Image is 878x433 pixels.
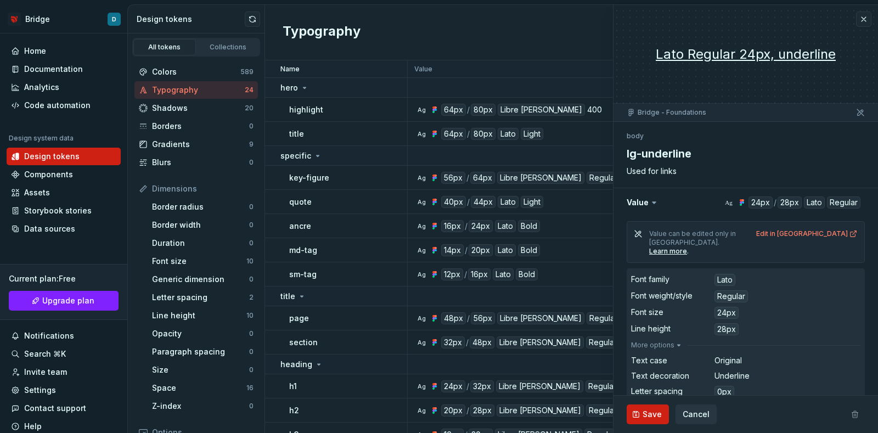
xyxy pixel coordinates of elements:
[24,64,83,75] div: Documentation
[289,245,317,256] p: md-tag
[441,404,465,417] div: 20px
[148,289,258,306] a: Letter spacing2
[441,244,464,256] div: 14px
[471,128,496,140] div: 80px
[614,46,878,63] div: Lato Regular 24px, underline
[714,307,739,319] div: 24px
[470,380,494,392] div: 32px
[498,104,585,116] div: Libre [PERSON_NAME]
[24,348,66,359] div: Search ⌘K
[497,312,584,324] div: Libre [PERSON_NAME]
[441,336,465,348] div: 32px
[201,43,256,52] div: Collections
[134,117,258,135] a: Borders0
[516,268,538,280] div: Bold
[25,14,50,25] div: Bridge
[496,380,583,392] div: Libre [PERSON_NAME]
[441,312,466,324] div: 48px
[148,361,258,379] a: Size0
[714,290,748,302] div: Regular
[289,313,309,324] p: page
[245,86,254,94] div: 24
[289,104,323,115] p: highlight
[249,203,254,211] div: 0
[148,343,258,361] a: Paragraph spacing0
[148,216,258,234] a: Border width0
[24,46,46,57] div: Home
[495,244,516,256] div: Lato
[24,421,42,432] div: Help
[249,402,254,410] div: 0
[441,128,466,140] div: 64px
[467,104,470,116] div: /
[7,42,121,60] a: Home
[518,244,540,256] div: Bold
[471,104,496,116] div: 80px
[521,128,543,140] div: Light
[249,140,254,149] div: 9
[137,14,245,25] div: Design tokens
[152,364,249,375] div: Size
[148,379,258,397] a: Space16
[441,220,464,232] div: 16px
[7,148,121,165] a: Design tokens
[631,370,689,381] div: Text decoration
[465,220,468,232] div: /
[246,257,254,266] div: 10
[134,63,258,81] a: Colors589
[24,385,56,396] div: Settings
[631,355,667,366] div: Text case
[470,172,495,184] div: 64px
[631,274,669,285] div: Font family
[466,404,469,417] div: /
[587,312,620,324] div: Regular
[495,220,516,232] div: Lato
[289,269,317,280] p: sm-tag
[468,268,491,280] div: 16px
[7,220,121,238] a: Data sources
[289,337,318,348] p: section
[470,336,494,348] div: 48px
[152,383,246,393] div: Space
[24,187,50,198] div: Assets
[24,223,75,234] div: Data sources
[9,291,119,311] a: Upgrade plan
[7,345,121,363] button: Search ⌘K
[714,386,734,398] div: 0px
[586,404,620,417] div: Regular
[497,336,584,348] div: Libre [PERSON_NAME]
[152,85,245,95] div: Typography
[246,384,254,392] div: 16
[649,247,687,256] a: Learn more
[289,172,329,183] p: key-figure
[7,327,121,345] button: Notifications
[152,256,246,267] div: Font size
[152,220,249,230] div: Border width
[289,221,311,232] p: ancre
[493,268,514,280] div: Lato
[441,104,466,116] div: 64px
[8,13,21,26] img: 3f850d6b-8361-4b34-8a82-b945b4d8a89b.png
[586,336,620,348] div: Regular
[280,359,312,370] p: heading
[148,234,258,252] a: Duration0
[42,295,94,306] span: Upgrade plan
[417,246,426,255] div: Ag
[417,130,426,138] div: Ag
[518,220,540,232] div: Bold
[134,99,258,117] a: Shadows20
[280,65,300,74] p: Name
[417,173,426,182] div: Ag
[624,144,863,164] textarea: lg-underline
[152,238,249,249] div: Duration
[134,81,258,99] a: Typography24
[465,244,468,256] div: /
[638,108,706,117] a: Bridge - Foundations
[417,338,426,347] div: Ag
[7,184,121,201] a: Assets
[714,274,735,286] div: Lato
[466,172,469,184] div: /
[137,43,192,52] div: All tokens
[441,380,465,392] div: 24px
